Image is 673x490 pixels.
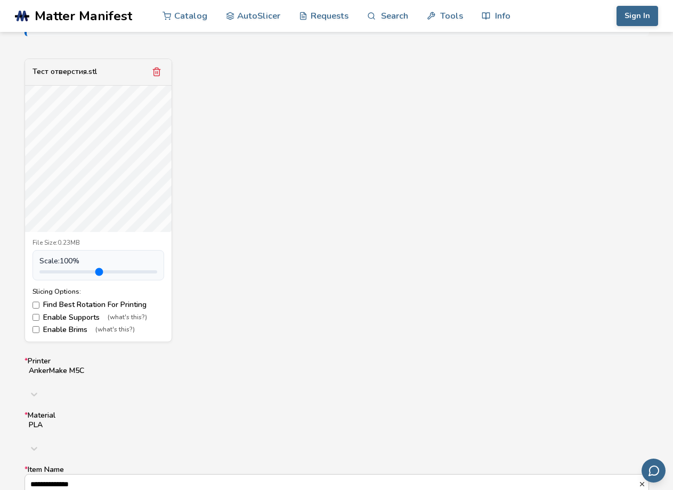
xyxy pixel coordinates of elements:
[149,64,164,79] button: Remove model
[108,314,147,321] span: (what's this?)
[33,314,39,321] input: Enable Supports(what's this?)
[25,357,649,404] label: Printer
[33,326,164,334] label: Enable Brims
[39,257,79,265] span: Scale: 100 %
[25,411,649,458] label: Material
[33,302,39,309] input: Find Best Rotation For Printing
[33,313,164,322] label: Enable Supports
[642,459,666,483] button: Send feedback via email
[638,480,648,488] button: *Item Name
[617,6,658,26] button: Sign In
[33,239,164,247] div: File Size: 0.23MB
[33,288,164,295] div: Slicing Options:
[35,9,132,23] span: Matter Manifest
[33,326,39,333] input: Enable Brims(what's this?)
[95,326,135,334] span: (what's this?)
[33,68,97,76] div: Тест отверстия.stl
[29,367,645,375] div: AnkerMake M5C
[29,421,645,429] div: PLA
[33,301,164,309] label: Find Best Rotation For Printing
